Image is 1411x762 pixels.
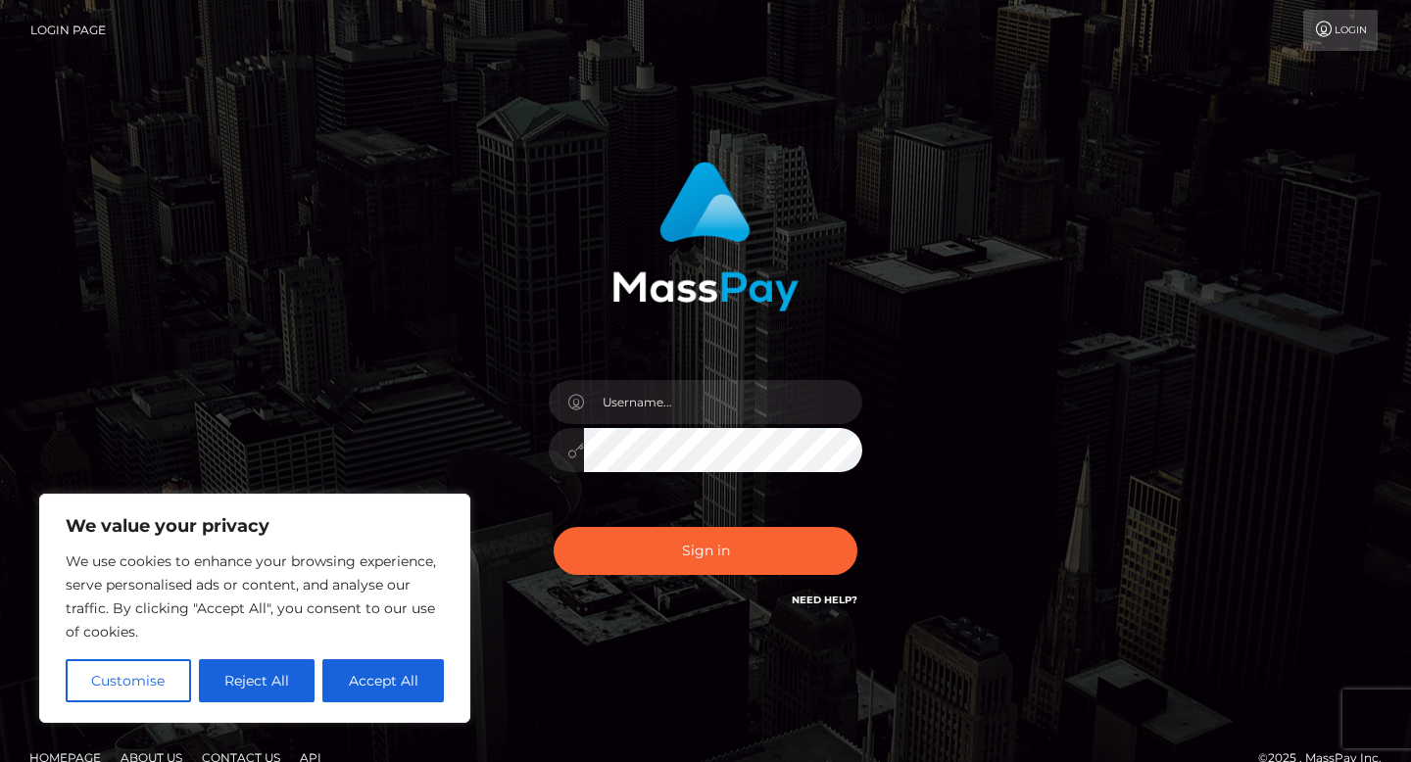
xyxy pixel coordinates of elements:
[1303,10,1378,51] a: Login
[584,380,862,424] input: Username...
[199,659,316,702] button: Reject All
[39,494,470,723] div: We value your privacy
[30,10,106,51] a: Login Page
[66,514,444,538] p: We value your privacy
[322,659,444,702] button: Accept All
[612,162,799,311] img: MassPay Login
[66,549,444,643] p: We use cookies to enhance your browsing experience, serve personalised ads or content, and analys...
[66,659,191,702] button: Customise
[792,594,857,606] a: Need Help?
[554,527,857,575] button: Sign in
